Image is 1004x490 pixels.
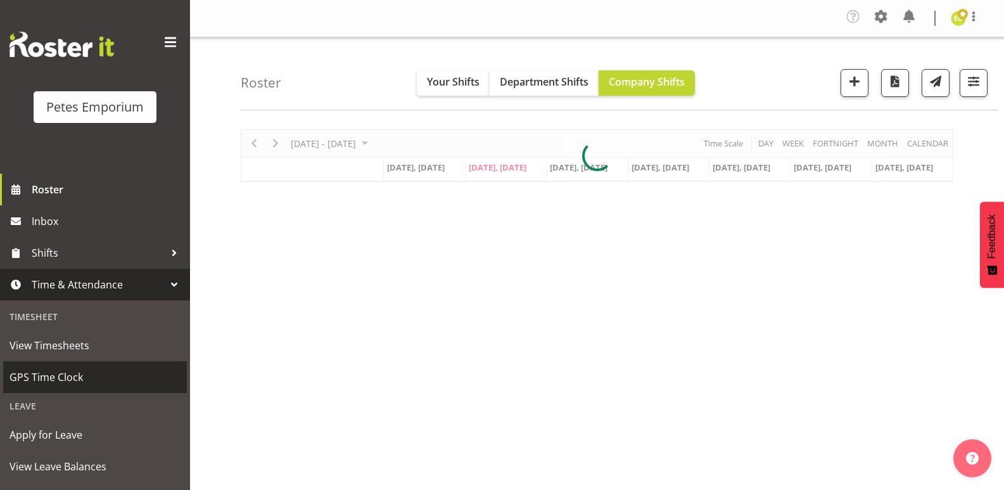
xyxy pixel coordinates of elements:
[46,98,144,117] div: Petes Emporium
[960,69,988,97] button: Filter Shifts
[10,457,181,476] span: View Leave Balances
[3,419,187,451] a: Apply for Leave
[10,368,181,387] span: GPS Time Clock
[3,330,187,361] a: View Timesheets
[500,75,588,89] span: Department Shifts
[3,304,187,330] div: Timesheet
[32,275,165,294] span: Time & Attendance
[841,69,868,97] button: Add a new shift
[3,451,187,482] a: View Leave Balances
[32,243,165,262] span: Shifts
[3,361,187,393] a: GPS Time Clock
[986,214,998,259] span: Feedback
[980,202,1004,288] button: Feedback - Show survey
[427,75,480,89] span: Your Shifts
[490,70,599,96] button: Department Shifts
[241,75,281,90] h4: Roster
[10,425,181,444] span: Apply for Leave
[599,70,695,96] button: Company Shifts
[881,69,909,97] button: Download a PDF of the roster according to the set date range.
[417,70,490,96] button: Your Shifts
[32,212,184,231] span: Inbox
[922,69,950,97] button: Send a list of all shifts for the selected filtered period to all rostered employees.
[32,180,184,199] span: Roster
[609,75,685,89] span: Company Shifts
[3,393,187,419] div: Leave
[951,11,966,26] img: emma-croft7499.jpg
[10,32,114,57] img: Rosterit website logo
[10,336,181,355] span: View Timesheets
[966,452,979,465] img: help-xxl-2.png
